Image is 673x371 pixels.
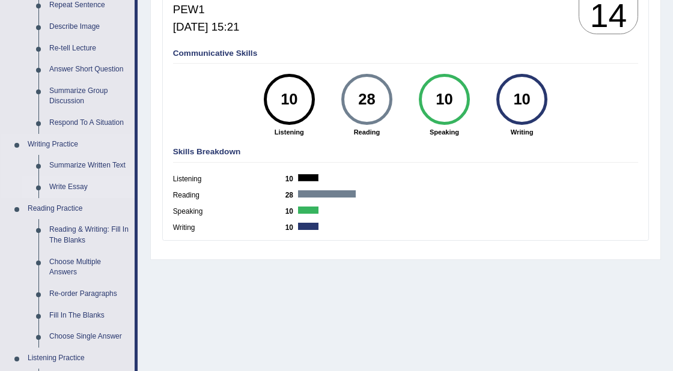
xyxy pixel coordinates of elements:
label: Speaking [173,207,285,217]
a: Re-order Paragraphs [44,283,135,305]
a: Re-tell Lecture [44,38,135,59]
a: Choose Single Answer [44,326,135,348]
a: Describe Image [44,16,135,38]
h5: [DATE] 15:21 [173,21,240,34]
b: 28 [285,191,299,199]
a: Summarize Written Text [44,155,135,176]
label: Listening [173,174,285,185]
strong: Speaking [410,127,478,137]
div: 28 [348,78,385,121]
b: 10 [285,223,299,232]
a: Writing Practice [22,134,135,155]
a: Reading & Writing: Fill In The Blanks [44,219,135,251]
div: 10 [270,78,308,121]
h5: PEW1 [173,4,240,16]
a: Listening Practice [22,348,135,369]
label: Reading [173,190,285,201]
a: Respond To A Situation [44,112,135,134]
strong: Reading [333,127,400,137]
b: 10 [285,207,299,216]
div: 10 [425,78,463,121]
h4: Skills Breakdown [173,148,639,157]
h4: Communicative Skills [173,49,639,58]
a: Summarize Group Discussion [44,80,135,112]
a: Reading Practice [22,198,135,220]
a: Choose Multiple Answers [44,252,135,283]
b: 10 [285,175,299,183]
strong: Listening [255,127,323,137]
a: Fill In The Blanks [44,305,135,327]
label: Writing [173,223,285,234]
a: Answer Short Question [44,59,135,80]
div: 10 [503,78,540,121]
strong: Writing [489,127,556,137]
a: Write Essay [44,176,135,198]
